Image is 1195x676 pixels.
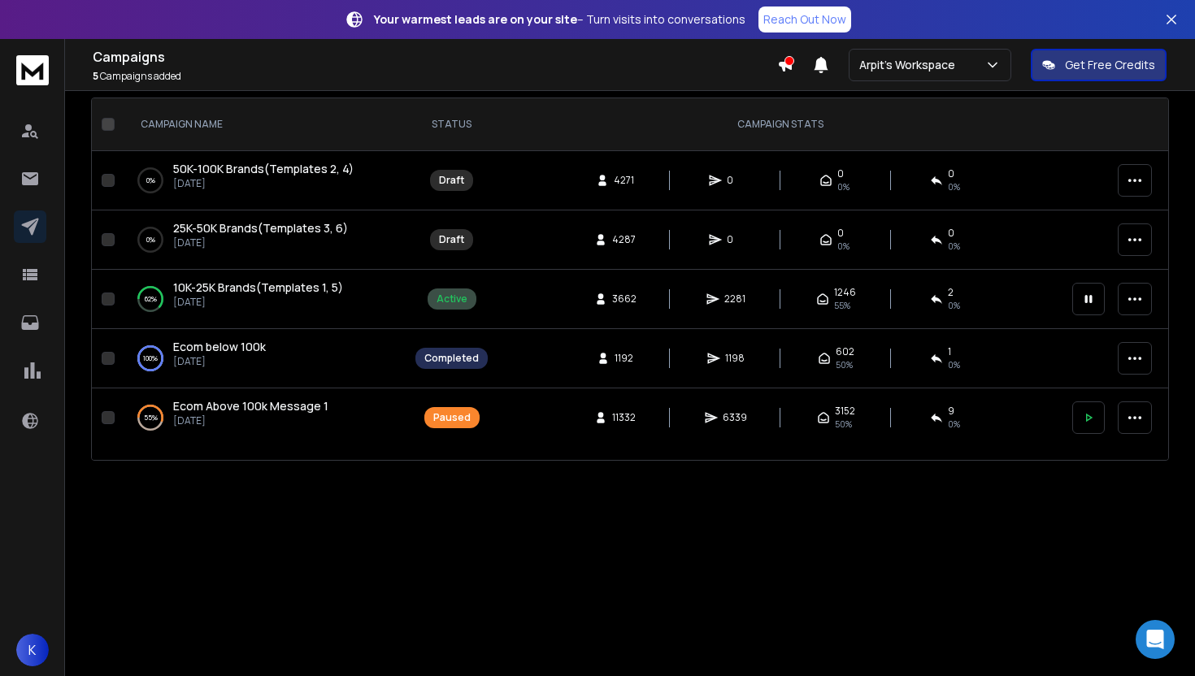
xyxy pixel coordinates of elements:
[948,345,951,358] span: 1
[121,98,406,151] th: CAMPAIGN NAME
[835,405,855,418] span: 3152
[173,355,266,368] p: [DATE]
[439,174,464,187] div: Draft
[424,352,479,365] div: Completed
[612,292,637,305] span: 3662
[374,11,577,27] strong: Your warmest leads are on your site
[143,350,158,366] p: 100 %
[948,167,954,180] span: 0
[837,180,850,193] span: 0%
[834,286,856,299] span: 1246
[121,270,406,329] td: 62%10K-25K Brands(Templates 1, 5)[DATE]
[837,240,850,253] span: 0%
[93,70,777,83] p: Campaigns added
[173,161,354,176] span: 50K-100K Brands(Templates 2, 4)
[614,174,634,187] span: 4271
[173,177,354,190] p: [DATE]
[835,418,852,431] span: 50 %
[498,98,1062,151] th: CAMPAIGN STATS
[173,220,348,236] a: 25K-50K Brands(Templates 3, 6)
[173,339,266,354] span: Ecom below 100k
[16,634,49,666] button: K
[948,418,960,431] span: 0 %
[121,151,406,210] td: 0%50K-100K Brands(Templates 2, 4)[DATE]
[612,411,636,424] span: 11332
[837,227,844,240] span: 0
[948,358,960,371] span: 0 %
[146,232,155,248] p: 0 %
[723,411,747,424] span: 6339
[948,240,960,253] span: 0%
[173,236,348,249] p: [DATE]
[121,210,406,270] td: 0%25K-50K Brands(Templates 3, 6)[DATE]
[612,233,636,246] span: 4287
[615,352,633,365] span: 1192
[173,398,328,414] a: Ecom Above 100k Message 1
[727,174,743,187] span: 0
[834,299,850,312] span: 55 %
[837,167,844,180] span: 0
[836,358,853,371] span: 50 %
[406,98,498,151] th: STATUS
[173,279,343,296] a: 10K-25K Brands(Templates 1, 5)
[439,233,464,246] div: Draft
[948,405,954,418] span: 9
[144,409,158,426] p: 55 %
[948,227,954,240] span: 0
[1065,57,1155,73] p: Get Free Credits
[173,161,354,177] a: 50K-100K Brands(Templates 2, 4)
[173,339,266,355] a: Ecom below 100k
[1136,620,1175,659] div: Open Intercom Messenger
[725,352,745,365] span: 1198
[836,345,854,358] span: 602
[173,220,348,236] span: 25K-50K Brands(Templates 3, 6)
[727,233,743,246] span: 0
[173,414,328,427] p: [DATE]
[763,11,846,28] p: Reach Out Now
[948,299,960,312] span: 0 %
[121,388,406,448] td: 55%Ecom Above 100k Message 1[DATE]
[16,55,49,85] img: logo
[433,411,471,424] div: Paused
[374,11,745,28] p: – Turn visits into conversations
[724,292,745,305] span: 2281
[173,398,328,414] span: Ecom Above 100k Message 1
[145,291,157,307] p: 62 %
[758,6,851,32] a: Reach Out Now
[93,69,98,83] span: 5
[1031,49,1167,81] button: Get Free Credits
[173,296,343,309] p: [DATE]
[173,279,343,295] span: 10K-25K Brands(Templates 1, 5)
[859,57,962,73] p: Arpit's Workspace
[146,172,155,188] p: 0 %
[93,47,777,67] h1: Campaigns
[437,292,467,305] div: Active
[948,180,960,193] span: 0%
[121,329,406,388] td: 100%Ecom below 100k[DATE]
[948,286,954,299] span: 2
